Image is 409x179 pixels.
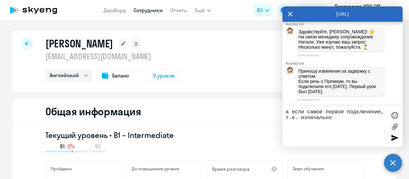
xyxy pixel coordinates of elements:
[286,61,403,65] div: Autofaq bot
[170,7,187,13] a: Отчеты
[45,37,113,50] h1: [PERSON_NAME]
[390,122,399,131] label: Лимит 10 файлов
[66,143,74,150] span: -2%
[134,7,163,13] a: Сотрудники
[45,130,364,140] h3: Текущий уровень • B1 – Intermediate
[112,72,129,79] span: Баланс
[286,67,294,76] img: bot avatar
[104,7,126,13] a: Дашборд
[212,166,250,172] h5: Время разговора
[257,6,263,14] span: RU
[153,72,174,79] span: 0 уроков
[95,143,101,150] span: B2
[252,4,274,17] button: RU
[293,166,324,172] h5: Темп обучения
[60,143,65,150] span: B1
[335,3,394,18] p: Постоплата ООО "ИТ-СЕРВИС ЛАБ", ИТ-СЕРВИС ЛАБ, ООО
[298,29,383,50] p: Здравствуйте, [PERSON_NAME]! 👋 ﻿На связи менеджер сопровождения Натали. Уже изучаю ваш запрос. Не...
[45,105,141,118] h2: Общая информация
[51,166,72,172] h5: Пройдено
[132,166,179,172] h5: До повышения уровня
[286,22,403,26] div: Autofaq bot
[294,4,328,17] button: Балансbalance
[286,28,294,37] img: bot avatar
[297,53,319,57] time: 16:46:06[DATE]
[298,69,383,94] p: Приношу извинения за задержку с ответом. Если речь о Премиум, то вы подключили его [DATE]. Первый...
[297,98,319,102] time: 16:48:38[DATE]
[195,4,211,17] button: Ещё
[286,109,387,144] textarea: а если самое первое подключение, т.е. изначально
[331,3,404,18] button: Постоплата ООО "ИТ-СЕРВИС ЛАБ", ИТ-СЕРВИС ЛАБ, ООО
[45,51,179,61] p: [EMAIL_ADDRESS][DOMAIN_NAME]
[195,6,204,14] span: Ещё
